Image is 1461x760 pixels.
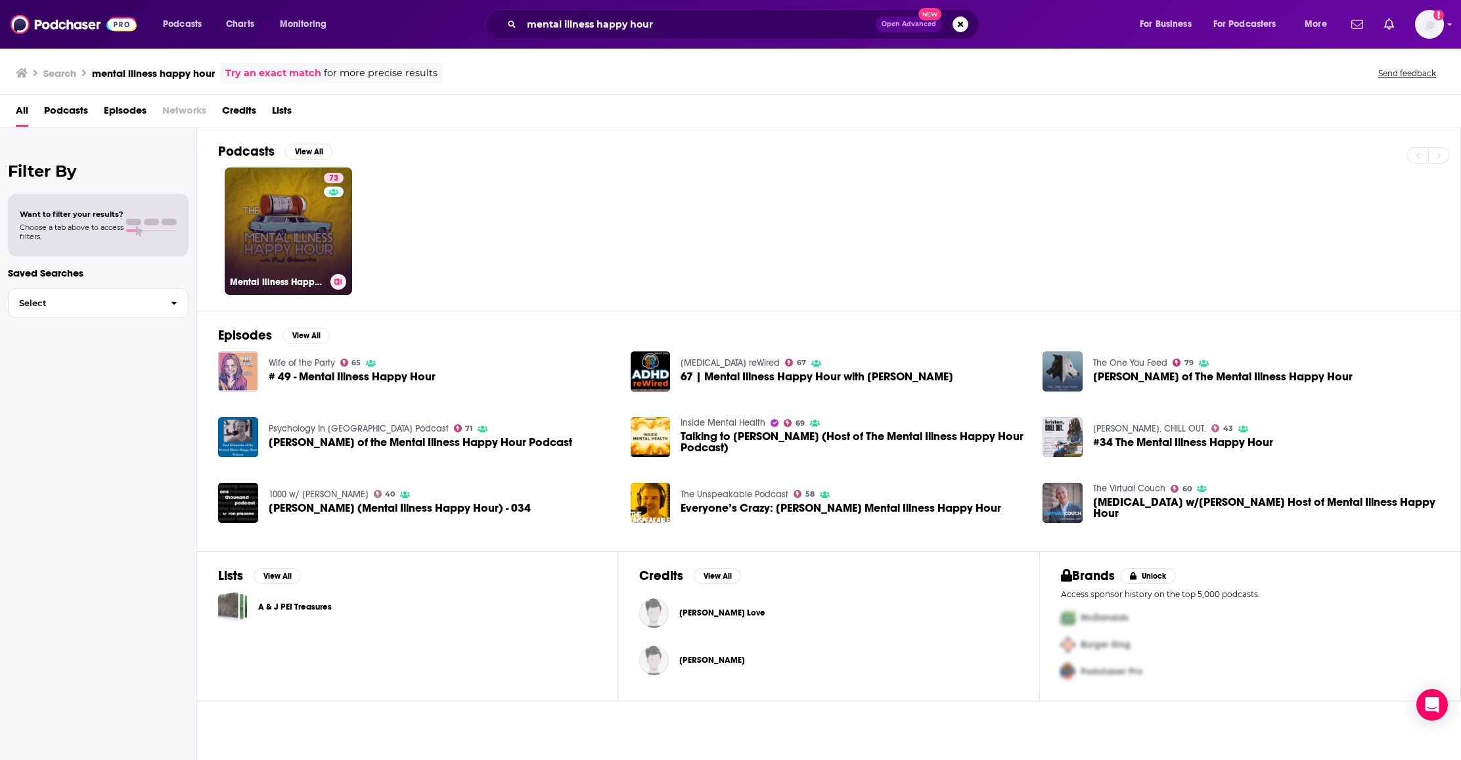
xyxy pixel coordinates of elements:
[1056,658,1081,685] img: Third Pro Logo
[681,503,1001,514] a: Everyone’s Crazy: Paul Gilmartin’s Mental Illness Happy Hour
[1131,14,1208,35] button: open menu
[374,490,395,498] a: 40
[218,327,272,344] h2: Episodes
[218,351,258,391] a: # 49 - Mental Illness Happy Hour
[1120,568,1176,584] button: Unlock
[797,360,806,366] span: 67
[218,592,248,621] span: A & J PEI Treasures
[104,100,146,127] a: Episodes
[1295,14,1343,35] button: open menu
[631,351,671,391] a: 67 | Mental Illness Happy Hour with Paul Gilmartin
[218,568,301,584] a: ListsView All
[258,600,332,614] a: A & J PEI Treasures
[1043,483,1083,523] img: Depression w/Paul Gilmartin Host of Mental Illness Happy Hour
[340,359,361,367] a: 65
[1043,351,1083,391] img: Paul Gilmartin of The Mental Illness Happy Hour
[269,371,436,382] a: # 49 - Mental Illness Happy Hour
[694,568,741,584] button: View All
[230,277,325,288] h3: Mental Illness Happy Hour
[1081,612,1129,623] span: McDonalds
[218,143,275,160] h2: Podcasts
[44,100,88,127] a: Podcasts
[16,100,28,127] span: All
[918,8,942,20] span: New
[225,168,352,295] a: 73Mental Illness Happy Hour
[218,417,258,457] img: Paul Gilmartin of the Mental Illness Happy Hour Podcast
[8,267,189,279] p: Saved Searches
[639,568,683,584] h2: Credits
[154,14,219,35] button: open menu
[679,655,745,665] span: [PERSON_NAME]
[1173,359,1194,367] a: 79
[92,67,215,79] h3: mental illness happy hour
[222,100,256,127] a: Credits
[679,655,745,665] a: Jon Luc
[162,100,206,127] span: Networks
[1305,15,1327,34] span: More
[254,568,301,584] button: View All
[269,437,572,448] span: [PERSON_NAME] of the Mental Illness Happy Hour Podcast
[1093,497,1439,519] a: Depression w/Paul Gilmartin Host of Mental Illness Happy Hour
[269,423,449,434] a: Psychology In Seattle Podcast
[681,431,1027,453] a: Talking to Paul Gilmartin (Host of The Mental Illness Happy Hour Podcast)
[681,371,953,382] span: 67 | Mental Illness Happy Hour with [PERSON_NAME]
[43,67,76,79] h3: Search
[882,21,936,28] span: Open Advanced
[218,483,258,523] a: Paul Gilmartin (Mental Illness Happy Hour) - 034
[681,503,1001,514] span: Everyone’s Crazy: [PERSON_NAME] Mental Illness Happy Hour
[225,66,321,81] a: Try an exact match
[681,431,1027,453] span: Talking to [PERSON_NAME] (Host of The Mental Illness Happy Hour Podcast)
[639,592,1018,634] button: Ruby Cohen LoveRuby Cohen Love
[163,15,202,34] span: Podcasts
[385,491,395,497] span: 40
[465,426,472,432] span: 71
[1416,689,1448,721] div: Open Intercom Messenger
[639,646,669,675] img: Jon Luc
[20,223,124,241] span: Choose a tab above to access filters.
[631,417,671,457] img: Talking to Paul Gilmartin (Host of The Mental Illness Happy Hour Podcast)
[351,360,361,366] span: 65
[1043,417,1083,457] img: #34 The Mental Illness Happy Hour
[11,12,137,37] img: Podchaser - Follow, Share and Rate Podcasts
[1213,15,1276,34] span: For Podcasters
[218,143,332,160] a: PodcastsView All
[1374,68,1440,79] button: Send feedback
[784,419,805,427] a: 69
[454,424,473,432] a: 71
[269,503,531,514] span: [PERSON_NAME] (Mental Illness Happy Hour) - 034
[324,66,438,81] span: for more precise results
[1093,423,1206,434] a: Kristen, CHILL OUT.
[639,639,1018,681] button: Jon LucJon Luc
[1223,426,1233,432] span: 43
[280,15,326,34] span: Monitoring
[1433,10,1444,20] svg: Add a profile image
[1093,371,1353,382] span: [PERSON_NAME] of The Mental Illness Happy Hour
[272,100,292,127] a: Lists
[1081,666,1142,677] span: Podchaser Pro
[631,483,671,523] img: Everyone’s Crazy: Paul Gilmartin’s Mental Illness Happy Hour
[8,162,189,181] h2: Filter By
[1379,13,1399,35] a: Show notifications dropdown
[679,608,765,618] span: [PERSON_NAME] Love
[1140,15,1192,34] span: For Business
[1056,631,1081,658] img: Second Pro Logo
[269,357,335,369] a: Wife of the Party
[1205,14,1295,35] button: open menu
[9,299,160,307] span: Select
[498,9,992,39] div: Search podcasts, credits, & more...
[1171,485,1192,493] a: 60
[796,420,805,426] span: 69
[226,15,254,34] span: Charts
[1093,437,1273,448] a: #34 The Mental Illness Happy Hour
[794,490,815,498] a: 58
[1415,10,1444,39] button: Show profile menu
[1056,604,1081,631] img: First Pro Logo
[1093,483,1165,494] a: The Virtual Couch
